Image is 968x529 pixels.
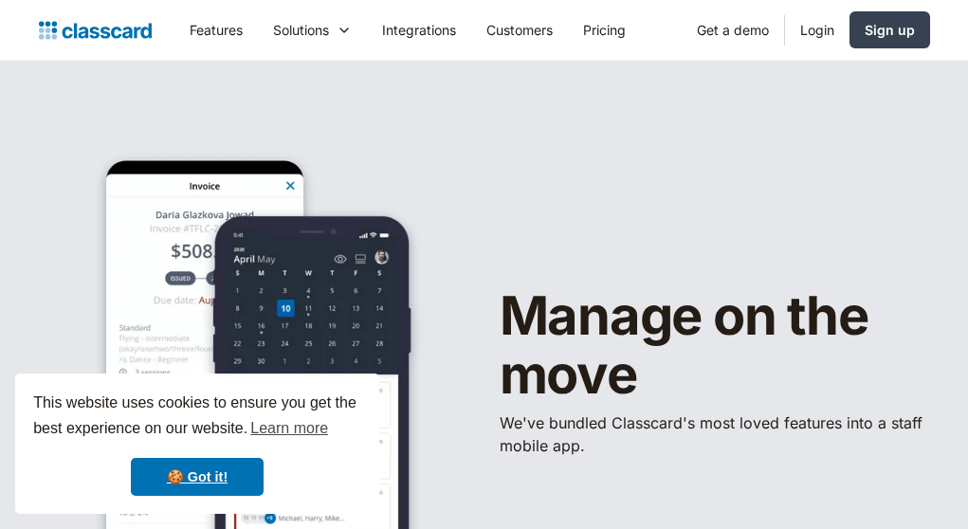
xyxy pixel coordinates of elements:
[785,9,849,51] a: Login
[33,392,361,443] span: This website uses cookies to ensure you get the best experience on our website.
[849,11,930,48] a: Sign up
[131,458,264,496] a: dismiss cookie message
[367,9,471,51] a: Integrations
[500,411,930,457] p: We've bundled ​Classcard's most loved features into a staff mobile app.
[500,287,930,404] h1: Manage on the move
[471,9,568,51] a: Customers
[15,374,379,514] div: cookieconsent
[39,17,152,44] a: Logo
[865,20,915,40] div: Sign up
[273,20,329,40] div: Solutions
[258,9,367,51] div: Solutions
[174,9,258,51] a: Features
[247,414,331,443] a: learn more about cookies
[682,9,784,51] a: Get a demo
[568,9,641,51] a: Pricing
